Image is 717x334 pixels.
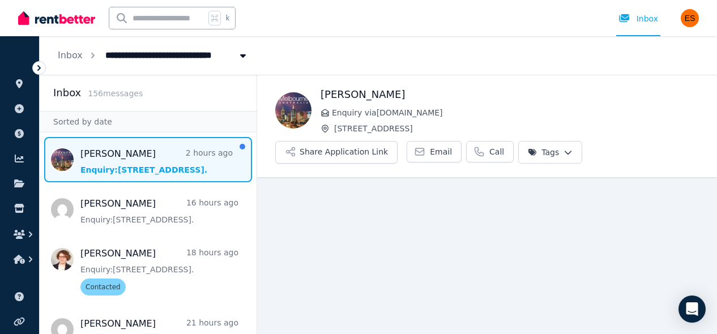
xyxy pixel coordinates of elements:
[40,111,257,132] div: Sorted by date
[518,141,582,164] button: Tags
[275,141,398,164] button: Share Application Link
[332,107,699,118] span: Enquiry via [DOMAIN_NAME]
[58,50,83,61] a: Inbox
[40,36,267,75] nav: Breadcrumb
[80,147,233,175] a: [PERSON_NAME]2 hours agoEnquiry:[STREET_ADDRESS].
[618,13,658,24] div: Inbox
[18,10,95,27] img: RentBetter
[225,14,229,23] span: k
[681,9,699,27] img: Evangeline Samoilov
[53,85,81,101] h2: Inbox
[489,146,504,157] span: Call
[407,141,462,162] a: Email
[88,89,143,98] span: 156 message s
[466,141,514,162] a: Call
[528,147,559,158] span: Tags
[80,247,238,296] a: [PERSON_NAME]18 hours agoEnquiry:[STREET_ADDRESS].Contacted
[430,146,452,157] span: Email
[275,92,311,129] img: Camila Gomez
[678,296,706,323] div: Open Intercom Messenger
[321,87,699,102] h1: [PERSON_NAME]
[80,197,238,225] a: [PERSON_NAME]16 hours agoEnquiry:[STREET_ADDRESS].
[334,123,699,134] span: [STREET_ADDRESS]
